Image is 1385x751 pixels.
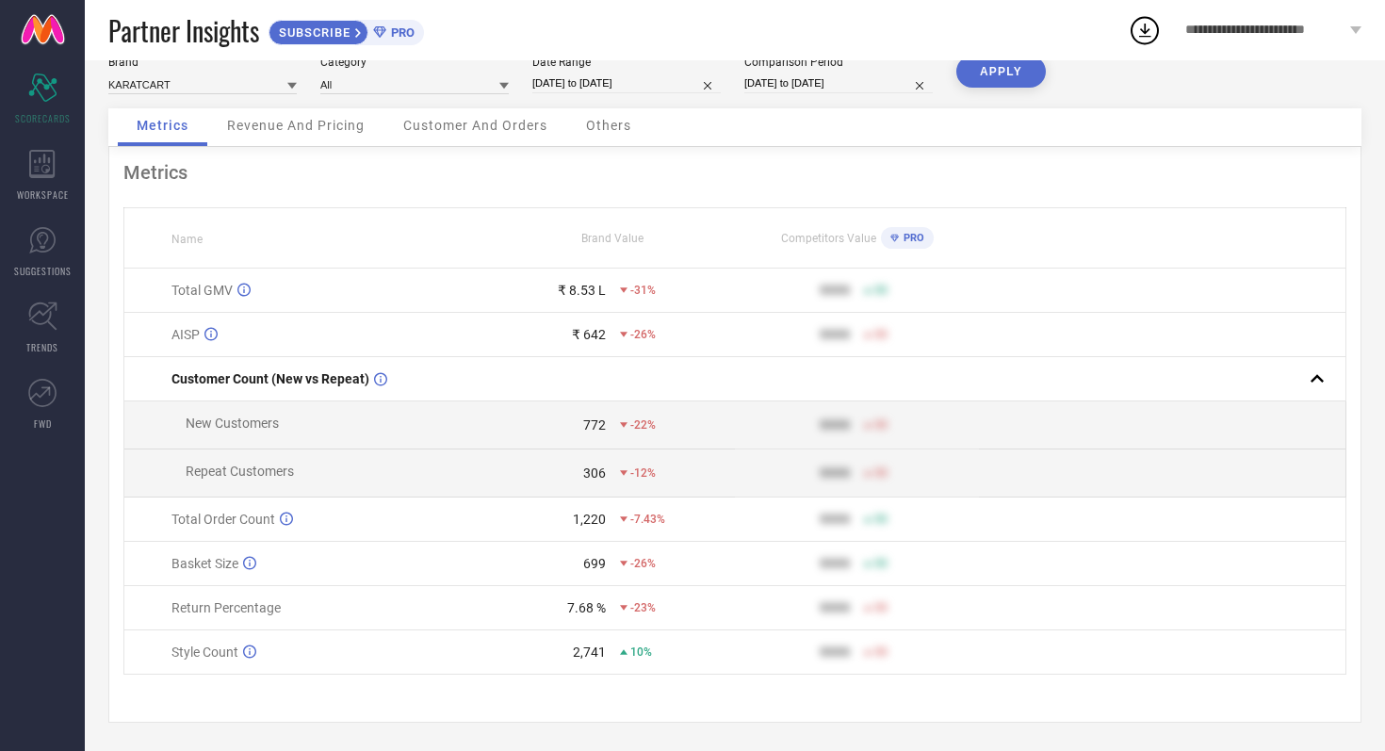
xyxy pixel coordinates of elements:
[171,327,200,342] span: AISP
[26,340,58,354] span: TRENDS
[744,73,933,93] input: Select comparison period
[630,418,656,432] span: -22%
[630,645,652,659] span: 10%
[820,556,850,571] div: 9999
[386,25,415,40] span: PRO
[137,118,188,133] span: Metrics
[874,601,888,614] span: 50
[532,56,721,69] div: Date Range
[186,464,294,479] span: Repeat Customers
[874,418,888,432] span: 50
[583,556,606,571] div: 699
[586,118,631,133] span: Others
[630,601,656,614] span: -23%
[558,283,606,298] div: ₹ 8.53 L
[171,371,369,386] span: Customer Count (New vs Repeat)
[820,512,850,527] div: 9999
[573,512,606,527] div: 1,220
[820,600,850,615] div: 9999
[171,283,233,298] span: Total GMV
[108,56,297,69] div: Brand
[744,56,933,69] div: Comparison Period
[583,465,606,481] div: 306
[820,327,850,342] div: 9999
[123,161,1346,184] div: Metrics
[874,466,888,480] span: 50
[532,73,721,93] input: Select date range
[186,416,279,431] span: New Customers
[899,232,924,244] span: PRO
[874,513,888,526] span: 50
[874,284,888,297] span: 50
[874,645,888,659] span: 50
[630,557,656,570] span: -26%
[1128,13,1162,47] div: Open download list
[572,327,606,342] div: ₹ 642
[171,233,203,246] span: Name
[956,56,1046,88] button: APPLY
[573,645,606,660] div: 2,741
[630,328,656,341] span: -26%
[820,417,850,433] div: 9999
[820,645,850,660] div: 9999
[171,645,238,660] span: Style Count
[269,25,355,40] span: SUBSCRIBE
[403,118,547,133] span: Customer And Orders
[630,284,656,297] span: -31%
[320,56,509,69] div: Category
[630,513,665,526] span: -7.43%
[171,600,281,615] span: Return Percentage
[227,118,365,133] span: Revenue And Pricing
[269,15,424,45] a: SUBSCRIBEPRO
[781,232,876,245] span: Competitors Value
[34,416,52,431] span: FWD
[820,465,850,481] div: 9999
[567,600,606,615] div: 7.68 %
[820,283,850,298] div: 9999
[583,417,606,433] div: 772
[17,188,69,202] span: WORKSPACE
[630,466,656,480] span: -12%
[874,557,888,570] span: 50
[171,556,238,571] span: Basket Size
[108,11,259,50] span: Partner Insights
[581,232,644,245] span: Brand Value
[171,512,275,527] span: Total Order Count
[14,264,72,278] span: SUGGESTIONS
[15,111,71,125] span: SCORECARDS
[874,328,888,341] span: 50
